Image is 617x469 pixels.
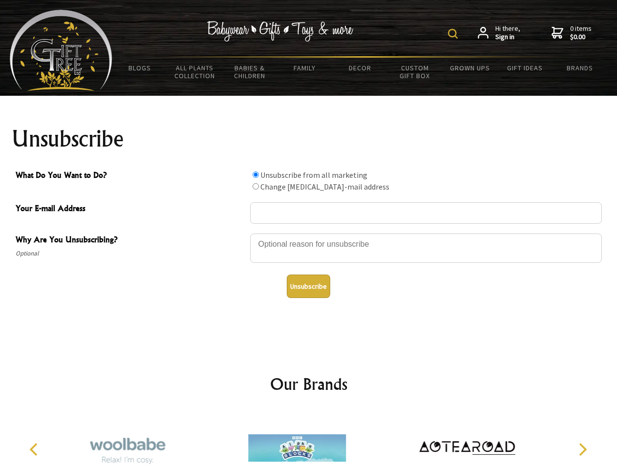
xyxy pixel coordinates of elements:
[222,58,277,86] a: Babies & Children
[112,58,168,78] a: BLOGS
[570,24,592,42] span: 0 items
[572,439,593,460] button: Next
[478,24,520,42] a: Hi there,Sign in
[16,248,245,259] span: Optional
[553,58,608,78] a: Brands
[495,33,520,42] strong: Sign in
[497,58,553,78] a: Gift Ideas
[253,183,259,190] input: What Do You Want to Do?
[387,58,443,86] a: Custom Gift Box
[332,58,387,78] a: Decor
[16,234,245,248] span: Why Are You Unsubscribing?
[570,33,592,42] strong: $0.00
[16,169,245,183] span: What Do You Want to Do?
[24,439,46,460] button: Previous
[20,372,598,396] h2: Our Brands
[253,171,259,178] input: What Do You Want to Do?
[552,24,592,42] a: 0 items$0.00
[207,21,354,42] img: Babywear - Gifts - Toys & more
[287,275,330,298] button: Unsubscribe
[260,170,367,180] label: Unsubscribe from all marketing
[250,202,602,224] input: Your E-mail Address
[442,58,497,78] a: Grown Ups
[260,182,389,192] label: Change [MEDICAL_DATA]-mail address
[10,10,112,91] img: Babyware - Gifts - Toys and more...
[168,58,223,86] a: All Plants Collection
[495,24,520,42] span: Hi there,
[12,127,606,150] h1: Unsubscribe
[448,29,458,39] img: product search
[16,202,245,216] span: Your E-mail Address
[250,234,602,263] textarea: Why Are You Unsubscribing?
[277,58,333,78] a: Family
